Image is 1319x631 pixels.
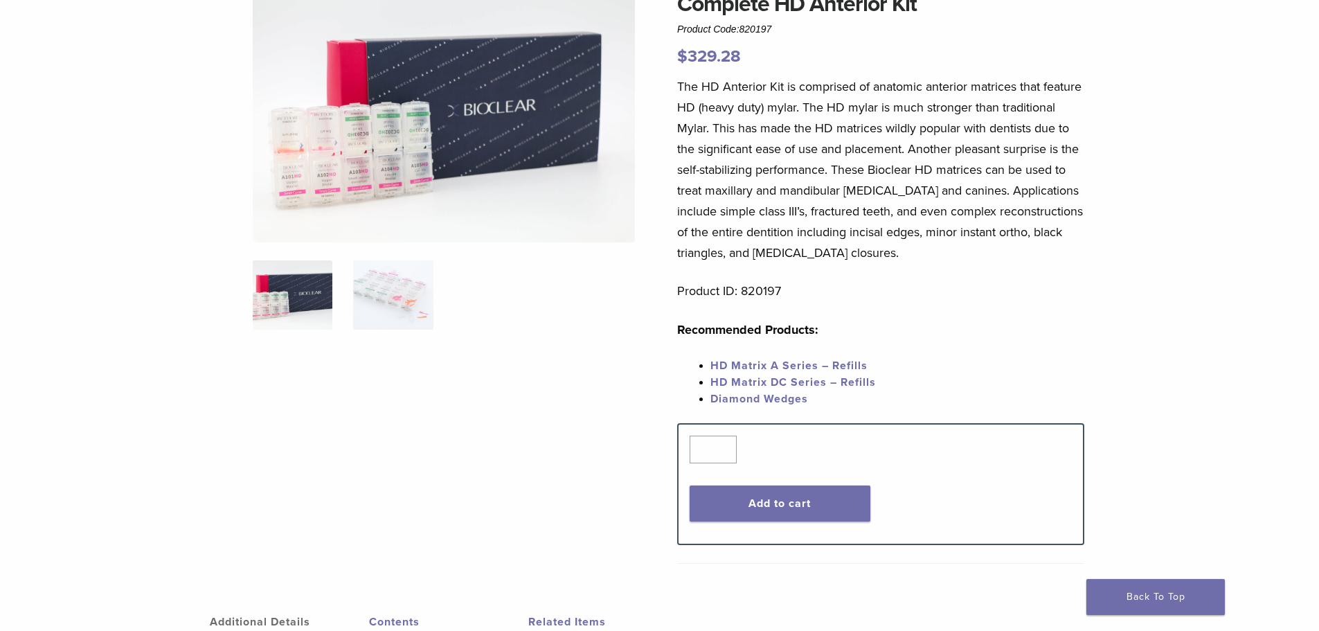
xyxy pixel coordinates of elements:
[677,76,1084,263] p: The HD Anterior Kit is comprised of anatomic anterior matrices that feature HD (heavy duty) mylar...
[710,392,808,406] a: Diamond Wedges
[677,24,771,35] span: Product Code:
[710,359,868,373] a: HD Matrix A Series – Refills
[353,260,433,330] img: Complete HD Anterior Kit - Image 2
[677,322,818,337] strong: Recommended Products:
[1086,579,1225,615] a: Back To Top
[677,281,1084,301] p: Product ID: 820197
[677,46,741,66] bdi: 329.28
[253,260,332,330] img: IMG_8088-1-324x324.jpg
[677,46,688,66] span: $
[739,24,772,35] span: 820197
[710,375,876,389] a: HD Matrix DC Series – Refills
[690,486,870,522] button: Add to cart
